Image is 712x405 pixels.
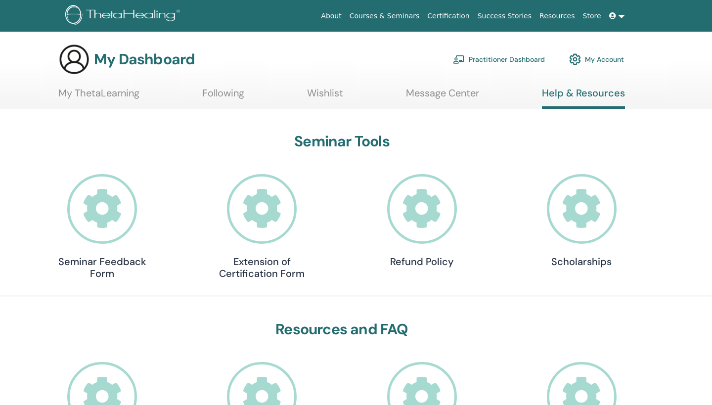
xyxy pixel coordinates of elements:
h3: Resources and FAQ [53,320,631,338]
a: Help & Resources [542,87,625,109]
img: chalkboard-teacher.svg [453,55,465,64]
a: Refund Policy [372,174,471,268]
img: cog.svg [569,51,581,68]
a: My Account [569,48,624,70]
a: Success Stories [474,7,535,25]
a: Seminar Feedback Form [53,174,152,279]
img: generic-user-icon.jpg [58,44,90,75]
a: Resources [535,7,579,25]
a: Following [202,87,244,106]
h3: My Dashboard [94,50,195,68]
a: Store [579,7,605,25]
a: Message Center [406,87,479,106]
h3: Seminar Tools [53,133,631,150]
a: Certification [423,7,473,25]
a: Scholarships [532,174,631,268]
h4: Refund Policy [372,256,471,268]
a: My ThetaLearning [58,87,139,106]
img: logo.png [65,5,183,27]
h4: Seminar Feedback Form [53,256,152,279]
a: About [317,7,345,25]
h4: Scholarships [532,256,631,268]
a: Extension of Certification Form [213,174,311,279]
a: Practitioner Dashboard [453,48,545,70]
h4: Extension of Certification Form [213,256,311,279]
a: Wishlist [307,87,343,106]
a: Courses & Seminars [346,7,424,25]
